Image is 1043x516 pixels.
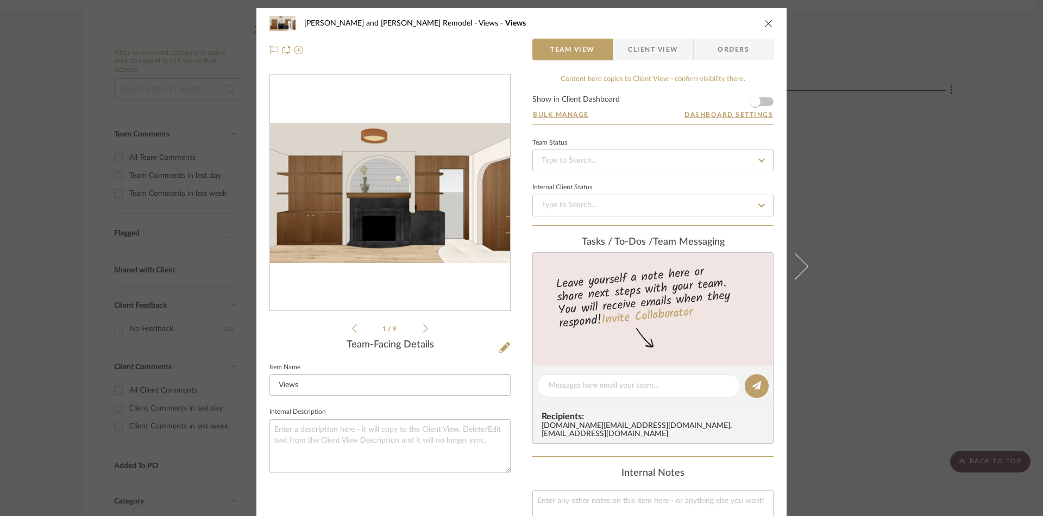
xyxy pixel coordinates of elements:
div: 0 [270,108,510,278]
span: Orders [706,39,761,60]
img: 8d9d0148-fc13-446f-9878-113636a4319a_48x40.jpg [269,13,296,34]
span: Tasks / To-Dos / [582,237,653,247]
button: Dashboard Settings [684,110,774,120]
span: Views [505,20,526,27]
span: 9 [393,326,398,332]
span: Team View [550,39,595,60]
span: / [388,326,393,332]
label: Item Name [269,365,300,370]
div: Internal Client Status [532,185,592,190]
div: [DOMAIN_NAME][EMAIL_ADDRESS][DOMAIN_NAME] , [EMAIL_ADDRESS][DOMAIN_NAME] [542,422,769,439]
span: Client View [628,39,678,60]
label: Internal Description [269,409,326,415]
input: Enter Item Name [269,374,511,396]
span: Recipients: [542,412,769,421]
span: [PERSON_NAME] and [PERSON_NAME] Remodel [304,20,479,27]
input: Type to Search… [532,195,774,216]
div: Internal Notes [532,468,774,480]
div: Team Status [532,140,567,146]
span: Views [479,20,505,27]
div: Content here copies to Client View - confirm visibility there. [532,74,774,85]
div: team Messaging [532,237,774,248]
img: 8d9d0148-fc13-446f-9878-113636a4319a_436x436.jpg [270,123,510,263]
span: 1 [382,326,388,332]
a: Invite Collaborator [601,303,694,330]
div: Leave yourself a note here or share next steps with your team. You will receive emails when they ... [531,260,775,333]
input: Type to Search… [532,150,774,171]
div: Team-Facing Details [269,339,511,351]
button: close [764,18,774,28]
button: Bulk Manage [532,110,589,120]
